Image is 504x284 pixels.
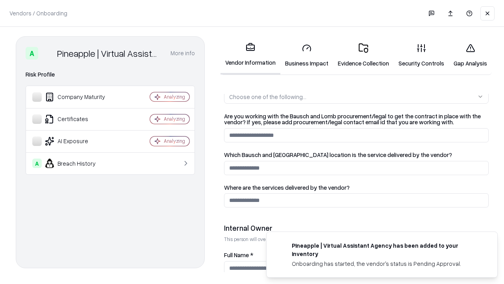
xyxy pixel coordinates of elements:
[41,47,54,60] img: Pineapple | Virtual Assistant Agency
[170,46,195,60] button: More info
[292,260,478,268] div: Onboarding has started, the vendor's status is Pending Approval.
[276,241,285,251] img: trypineapple.com
[220,36,280,75] a: Vendor Information
[224,113,489,125] label: Are you working with the Bausch and Lomb procurement/legal to get the contract in place with the ...
[224,152,489,158] label: Which Bausch and [GEOGRAPHIC_DATA] location is the service delivered by the vendor?
[292,241,478,258] div: Pineapple | Virtual Assistant Agency has been added to your inventory
[164,116,185,122] div: Analyzing
[32,136,126,146] div: AI Exposure
[224,90,489,104] button: Choose one of the following...
[224,223,489,233] div: Internal Owner
[224,185,489,191] label: Where are the services delivered by the vendor?
[229,93,306,101] div: Choose one of the following...
[32,159,126,168] div: Breach History
[26,70,195,79] div: Risk Profile
[26,47,38,60] div: A
[224,236,489,243] p: This person will oversee the vendor relationship and coordinate any required assessments or appro...
[164,93,185,100] div: Analyzing
[394,37,449,74] a: Security Controls
[32,114,126,124] div: Certificates
[280,37,333,74] a: Business Impact
[32,159,42,168] div: A
[333,37,394,74] a: Evidence Collection
[9,9,67,17] p: Vendors / Onboarding
[449,37,492,74] a: Gap Analysis
[224,252,489,258] label: Full Name *
[32,92,126,102] div: Company Maturity
[164,138,185,144] div: Analyzing
[57,47,161,60] div: Pineapple | Virtual Assistant Agency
